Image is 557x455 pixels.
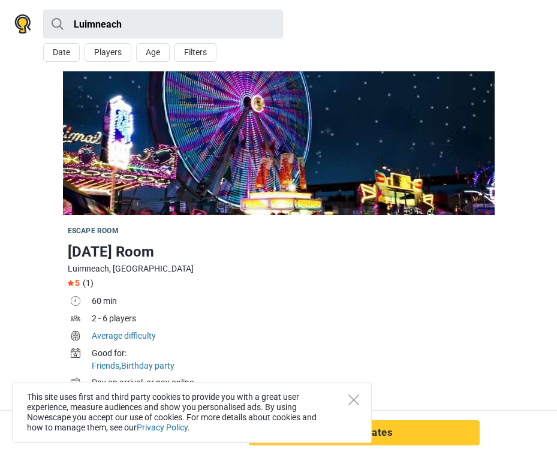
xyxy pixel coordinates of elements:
a: Average difficulty [92,331,156,341]
button: Close [348,394,359,405]
img: Star [68,280,74,286]
button: Date [43,43,80,62]
div: Good for: [92,347,490,360]
span: 5 [68,278,80,288]
span: (1) [83,278,94,288]
td: 2 - 6 players [92,311,490,329]
span: Escape room [68,227,119,235]
input: try “London” [43,10,283,38]
div: Luimneach, [GEOGRAPHIC_DATA] [68,263,490,275]
button: Age [136,43,170,62]
button: Filters [174,43,216,62]
td: 60 min [92,294,490,311]
button: Players [85,43,131,62]
h1: [DATE] Room [68,241,490,263]
a: Friends [92,361,119,370]
img: Carnival Room photo 1 [63,71,495,215]
a: Birthday party [121,361,174,370]
div: Pay on arrival, or pay online [92,376,490,389]
div: This site uses first and third party cookies to provide you with a great user experience, measure... [12,382,372,443]
img: Nowescape logo [14,14,31,34]
td: , [92,346,490,375]
a: Privacy Policy [137,423,188,432]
